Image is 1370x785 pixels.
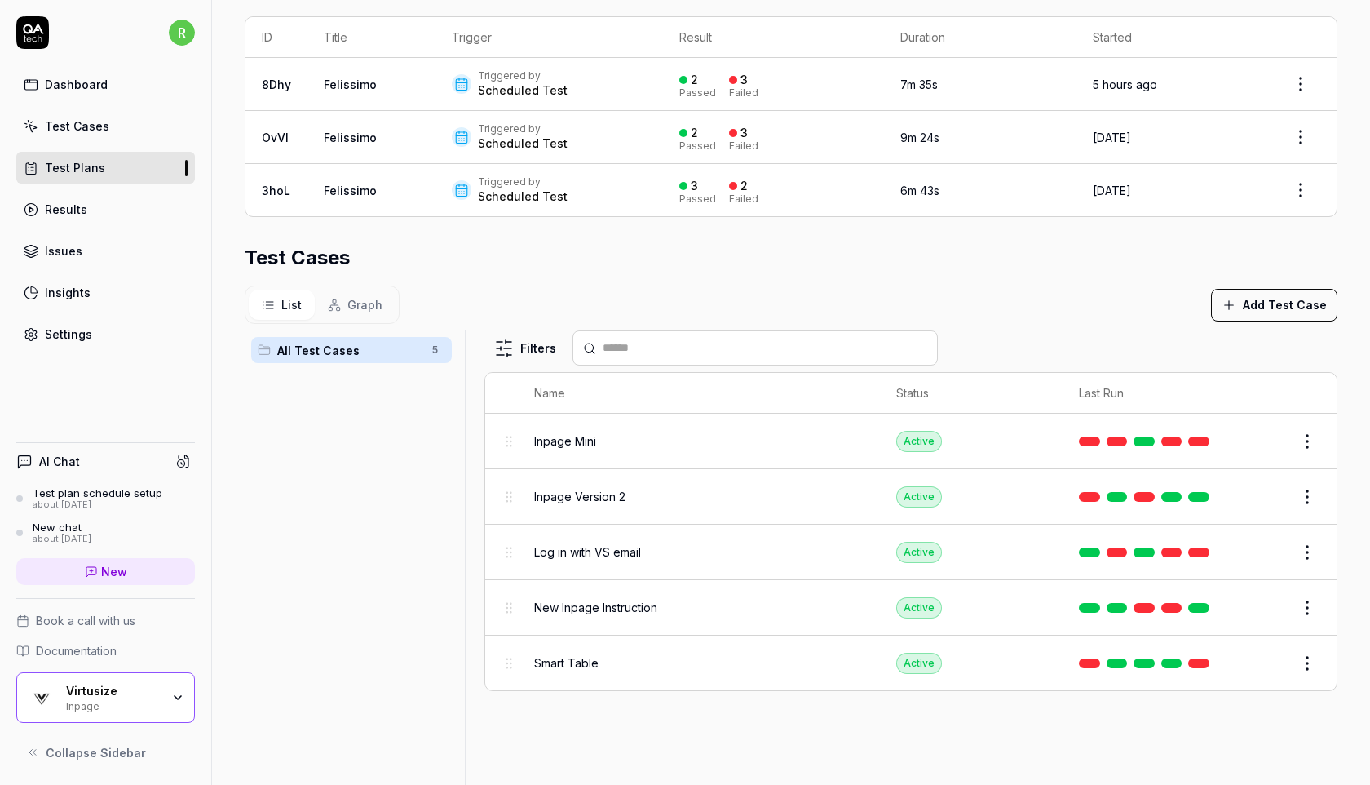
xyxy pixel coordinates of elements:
a: 3hoL [262,184,290,197]
div: 2 [740,179,748,193]
div: Active [896,653,942,674]
div: Active [896,431,942,452]
a: OvVl [262,131,289,144]
a: Results [16,193,195,225]
div: Triggered by [478,69,568,82]
button: Collapse Sidebar [16,736,195,769]
div: Passed [679,88,716,98]
tr: Inpage MiniActive [485,414,1337,469]
div: Passed [679,194,716,204]
div: Triggered by [478,175,568,188]
span: Documentation [36,642,117,659]
div: Passed [679,141,716,151]
time: 7m 35s [900,78,938,91]
div: 3 [691,179,698,193]
th: ID [245,17,307,58]
span: All Test Cases [277,342,422,359]
a: 8Dhy [262,78,291,91]
time: 6m 43s [900,184,939,197]
a: Test plan schedule setupabout [DATE] [16,486,195,511]
a: Felissimo [324,184,377,197]
a: Book a call with us [16,612,195,629]
div: Settings [45,326,92,343]
a: New chatabout [DATE] [16,521,195,545]
div: 2 [691,73,698,87]
time: 5 hours ago [1093,78,1157,91]
button: Add Test Case [1211,289,1337,322]
th: Trigger [435,17,663,58]
div: 3 [740,73,748,87]
span: Inpage Version 2 [534,488,625,505]
th: Result [663,17,884,58]
div: Active [896,542,942,563]
span: Inpage Mini [534,432,596,450]
span: List [281,296,302,313]
button: List [249,290,315,320]
div: Test Cases [45,118,109,135]
button: Virtusize LogoVirtusizeInpage [16,672,195,723]
a: Felissimo [324,78,377,91]
span: Collapse Sidebar [46,744,146,761]
div: about [DATE] [33,499,162,511]
div: 3 [740,126,748,140]
div: Inpage [66,699,161,712]
span: Log in with VS email [534,543,641,561]
a: Documentation [16,642,195,659]
div: Test plan schedule setup [33,486,162,499]
span: New Inpage Instruction [534,599,657,616]
div: Scheduled Test [478,188,568,205]
a: Insights [16,277,195,308]
button: r [169,16,195,49]
span: New [101,563,127,580]
div: Results [45,201,87,218]
th: Duration [884,17,1076,58]
div: Failed [729,194,758,204]
a: Felissimo [324,131,377,144]
tr: Log in with VS emailActive [485,525,1337,580]
div: Failed [729,141,758,151]
img: Virtusize Logo [27,683,56,712]
span: Smart Table [534,654,599,672]
th: Started [1076,17,1265,58]
div: 2 [691,126,698,140]
a: Dashboard [16,69,195,100]
button: Filters [484,332,566,365]
a: Test Cases [16,110,195,142]
span: r [169,20,195,46]
h2: Test Cases [245,243,350,273]
div: Scheduled Test [478,82,568,99]
div: Insights [45,284,91,301]
a: Test Plans [16,152,195,184]
a: New [16,558,195,585]
h4: AI Chat [39,453,80,470]
tr: Inpage Version 2Active [485,469,1337,525]
th: Title [307,17,435,58]
span: Book a call with us [36,612,135,629]
div: New chat [33,521,91,534]
th: Last Run [1063,373,1232,414]
tr: Smart TableActive [485,636,1337,690]
span: 5 [426,340,445,360]
tr: New Inpage InstructionActive [485,580,1337,636]
div: Active [896,486,942,508]
div: Triggered by [478,122,568,135]
div: about [DATE] [33,534,91,545]
span: Graph [347,296,382,313]
th: Name [518,373,881,414]
time: [DATE] [1093,184,1131,197]
th: Status [880,373,1063,414]
div: Failed [729,88,758,98]
div: Active [896,597,942,619]
div: Scheduled Test [478,135,568,152]
a: Issues [16,235,195,267]
div: Virtusize [66,684,161,699]
div: Dashboard [45,76,108,93]
a: Settings [16,318,195,350]
div: Issues [45,242,82,259]
div: Test Plans [45,159,105,176]
time: [DATE] [1093,131,1131,144]
time: 9m 24s [900,131,939,144]
button: Graph [315,290,396,320]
